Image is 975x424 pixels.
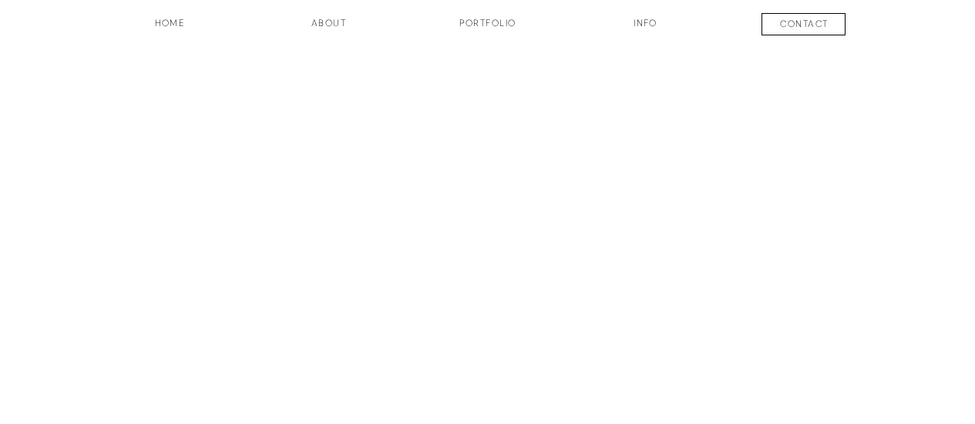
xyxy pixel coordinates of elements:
a: [PERSON_NAME] [133,327,844,412]
a: Portfolio [431,16,545,42]
a: about [291,16,368,42]
a: contact [748,17,862,35]
a: HOME [113,16,227,42]
a: INFO [607,16,684,42]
